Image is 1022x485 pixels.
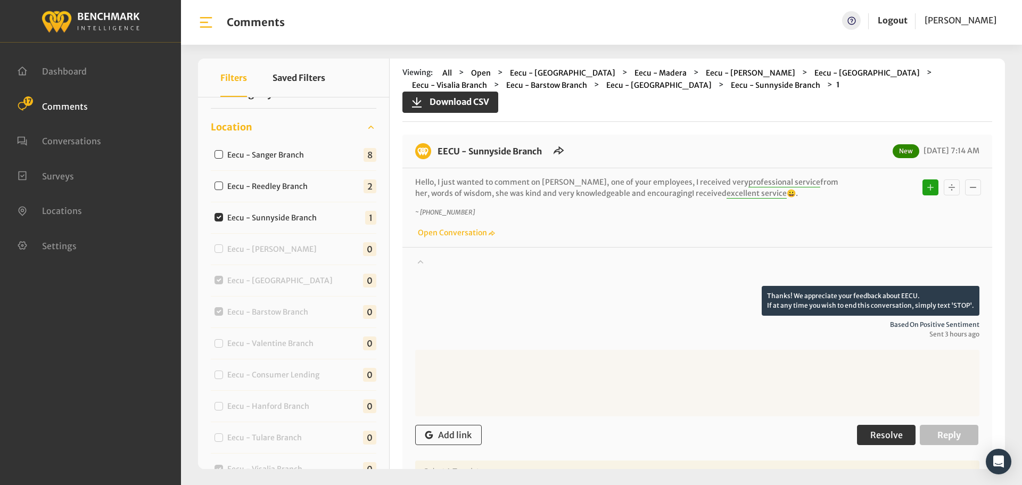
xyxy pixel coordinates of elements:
[415,228,495,237] a: Open Conversation
[468,67,494,79] button: Open
[42,66,87,77] span: Dashboard
[415,143,431,159] img: benchmark
[762,286,979,316] p: Thanks! We appreciate your feedback about EECU. If at any time you wish to end this conversation,...
[17,170,74,180] a: Surveys
[363,399,376,413] span: 0
[893,144,919,158] span: New
[439,67,455,79] button: All
[402,92,498,113] button: Download CSV
[960,461,976,482] div: ▼
[198,14,214,30] img: bar
[211,119,376,135] a: Location
[365,211,376,225] span: 1
[363,336,376,350] span: 0
[438,146,542,157] a: EECU - Sunnyside Branch
[631,67,690,79] button: Eecu - Madera
[220,59,247,97] button: Filters
[42,170,74,181] span: Surveys
[224,369,328,381] label: Eecu - Consumer Lending
[418,461,960,482] div: Select a Template
[224,150,312,161] label: Eecu - Sanger Branch
[415,330,979,339] span: Sent 3 hours ago
[224,181,316,192] label: Eecu - Reedley Branch
[273,59,325,97] button: Saved Filters
[42,205,82,216] span: Locations
[17,65,87,76] a: Dashboard
[423,95,489,108] span: Download CSV
[224,432,310,443] label: Eecu - Tulare Branch
[415,177,838,199] p: Hello, I just wanted to comment on [PERSON_NAME], one of your employees, I received very from her...
[23,96,33,106] span: 17
[42,101,88,111] span: Comments
[224,244,325,255] label: Eecu - [PERSON_NAME]
[415,425,482,445] button: Add link
[363,274,376,287] span: 0
[224,307,317,318] label: Eecu - Barstow Branch
[224,338,322,349] label: Eecu - Valentine Branch
[921,146,979,155] span: [DATE] 7:14 AM
[920,177,984,198] div: Basic example
[415,208,475,216] i: ~ [PHONE_NUMBER]
[17,204,82,215] a: Locations
[748,177,820,187] span: professional service
[878,15,908,26] a: Logout
[857,425,916,445] button: Resolve
[17,100,88,111] a: Comments 17
[227,16,285,29] h1: Comments
[402,67,433,79] span: Viewing:
[224,401,318,412] label: Eecu - Hanford Branch
[925,15,996,26] span: [PERSON_NAME]
[415,320,979,330] span: Based on positive sentiment
[507,67,619,79] button: Eecu - [GEOGRAPHIC_DATA]
[363,431,376,445] span: 0
[363,462,376,476] span: 0
[224,212,325,224] label: Eecu - Sunnyside Branch
[17,135,101,145] a: Conversations
[41,8,140,34] img: benchmark
[224,275,341,286] label: Eecu - [GEOGRAPHIC_DATA]
[603,79,715,92] button: Eecu - [GEOGRAPHIC_DATA]
[224,464,311,475] label: Eecu - Visalia Branch
[728,79,823,92] button: Eecu - Sunnyside Branch
[215,150,223,159] input: Eecu - Sanger Branch
[503,79,590,92] button: Eecu - Barstow Branch
[811,67,923,79] button: Eecu - [GEOGRAPHIC_DATA]
[17,240,77,250] a: Settings
[42,240,77,251] span: Settings
[363,368,376,382] span: 0
[42,136,101,146] span: Conversations
[878,11,908,30] a: Logout
[215,182,223,190] input: Eecu - Reedley Branch
[215,213,223,221] input: Eecu - Sunnyside Branch
[986,449,1011,474] div: Open Intercom Messenger
[925,11,996,30] a: [PERSON_NAME]
[364,179,376,193] span: 2
[211,120,252,134] span: Location
[727,188,787,199] span: excellent service
[363,242,376,256] span: 0
[363,305,376,319] span: 0
[870,430,903,440] span: Resolve
[836,80,840,89] strong: 1
[409,79,490,92] button: Eecu - Visalia Branch
[364,148,376,162] span: 8
[431,143,548,159] h6: EECU - Sunnyside Branch
[703,67,798,79] button: Eecu - [PERSON_NAME]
